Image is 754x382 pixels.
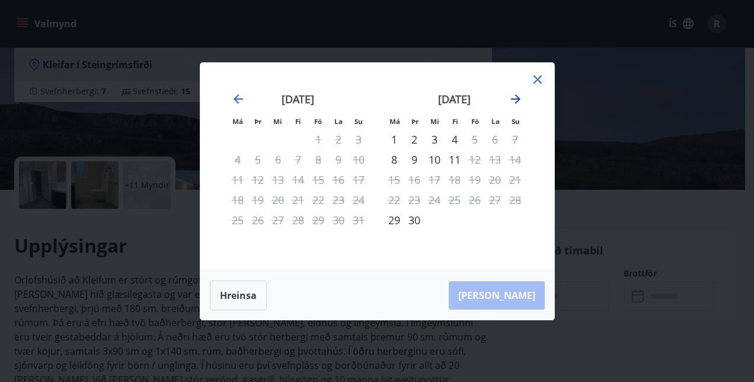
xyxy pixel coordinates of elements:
div: 4 [445,129,465,149]
td: Not available. sunnudagur, 10. ágúst 2025 [349,149,369,170]
td: Not available. fimmtudagur, 28. ágúst 2025 [288,210,308,230]
td: Not available. laugardagur, 13. september 2025 [485,149,505,170]
div: Aðeins innritun í boði [384,210,404,230]
td: Not available. laugardagur, 16. ágúst 2025 [328,170,349,190]
small: Má [389,117,400,126]
small: Þr [411,117,418,126]
small: La [491,117,500,126]
td: Not available. sunnudagur, 31. ágúst 2025 [349,210,369,230]
td: Not available. mánudagur, 15. september 2025 [384,170,404,190]
td: Not available. föstudagur, 8. ágúst 2025 [308,149,328,170]
small: Má [232,117,243,126]
td: Not available. miðvikudagur, 27. ágúst 2025 [268,210,288,230]
td: Not available. sunnudagur, 28. september 2025 [505,190,525,210]
td: Not available. laugardagur, 23. ágúst 2025 [328,190,349,210]
td: Not available. laugardagur, 9. ágúst 2025 [328,149,349,170]
td: Not available. mánudagur, 11. ágúst 2025 [228,170,248,190]
td: Choose fimmtudagur, 11. september 2025 as your check-in date. It’s available. [445,149,465,170]
td: Choose mánudagur, 1. september 2025 as your check-in date. It’s available. [384,129,404,149]
td: Choose þriðjudagur, 30. september 2025 as your check-in date. It’s available. [404,210,424,230]
td: Not available. laugardagur, 2. ágúst 2025 [328,129,349,149]
div: 11 [445,149,465,170]
td: Not available. fimmtudagur, 7. ágúst 2025 [288,149,308,170]
td: Not available. mánudagur, 4. ágúst 2025 [228,149,248,170]
small: Su [354,117,363,126]
td: Not available. föstudagur, 1. ágúst 2025 [308,129,328,149]
div: Aðeins innritun í boði [384,129,404,149]
td: Not available. þriðjudagur, 16. september 2025 [404,170,424,190]
td: Choose mánudagur, 8. september 2025 as your check-in date. It’s available. [384,149,404,170]
td: Not available. föstudagur, 5. september 2025 [465,129,485,149]
td: Choose fimmtudagur, 4. september 2025 as your check-in date. It’s available. [445,129,465,149]
small: Fi [295,117,301,126]
td: Not available. fimmtudagur, 21. ágúst 2025 [288,190,308,210]
div: 10 [424,149,445,170]
td: Not available. sunnudagur, 24. ágúst 2025 [349,190,369,210]
small: Fö [314,117,322,126]
td: Not available. föstudagur, 15. ágúst 2025 [308,170,328,190]
small: Su [512,117,520,126]
div: Aðeins útritun í boði [465,129,485,149]
td: Not available. föstudagur, 29. ágúst 2025 [308,210,328,230]
td: Not available. föstudagur, 22. ágúst 2025 [308,190,328,210]
td: Not available. miðvikudagur, 17. september 2025 [424,170,445,190]
small: Fi [452,117,458,126]
strong: [DATE] [438,92,471,106]
small: Fö [471,117,479,126]
td: Not available. mánudagur, 25. ágúst 2025 [228,210,248,230]
td: Not available. miðvikudagur, 24. september 2025 [424,190,445,210]
td: Not available. sunnudagur, 14. september 2025 [505,149,525,170]
td: Not available. sunnudagur, 21. september 2025 [505,170,525,190]
div: 2 [404,129,424,149]
div: Calendar [215,77,540,256]
td: Not available. sunnudagur, 3. ágúst 2025 [349,129,369,149]
td: Not available. laugardagur, 27. september 2025 [485,190,505,210]
td: Choose þriðjudagur, 2. september 2025 as your check-in date. It’s available. [404,129,424,149]
td: Not available. laugardagur, 6. september 2025 [485,129,505,149]
td: Not available. fimmtudagur, 18. september 2025 [445,170,465,190]
small: Mi [430,117,439,126]
td: Not available. miðvikudagur, 13. ágúst 2025 [268,170,288,190]
td: Not available. fimmtudagur, 14. ágúst 2025 [288,170,308,190]
td: Not available. mánudagur, 18. ágúst 2025 [228,190,248,210]
div: Move forward to switch to the next month. [509,92,523,106]
td: Not available. laugardagur, 30. ágúst 2025 [328,210,349,230]
td: Not available. þriðjudagur, 5. ágúst 2025 [248,149,268,170]
div: Move backward to switch to the previous month. [231,92,245,106]
strong: [DATE] [282,92,314,106]
td: Not available. þriðjudagur, 23. september 2025 [404,190,424,210]
td: Not available. fimmtudagur, 25. september 2025 [445,190,465,210]
div: 30 [404,210,424,230]
td: Not available. þriðjudagur, 26. ágúst 2025 [248,210,268,230]
small: Mi [273,117,282,126]
td: Not available. sunnudagur, 7. september 2025 [505,129,525,149]
td: Not available. mánudagur, 22. september 2025 [384,190,404,210]
small: La [334,117,343,126]
td: Choose mánudagur, 29. september 2025 as your check-in date. It’s available. [384,210,404,230]
td: Choose þriðjudagur, 9. september 2025 as your check-in date. It’s available. [404,149,424,170]
td: Choose miðvikudagur, 10. september 2025 as your check-in date. It’s available. [424,149,445,170]
td: Not available. laugardagur, 20. september 2025 [485,170,505,190]
td: Not available. sunnudagur, 17. ágúst 2025 [349,170,369,190]
button: Hreinsa [210,281,267,310]
td: Not available. þriðjudagur, 19. ágúst 2025 [248,190,268,210]
td: Not available. miðvikudagur, 20. ágúst 2025 [268,190,288,210]
td: Not available. miðvikudagur, 6. ágúst 2025 [268,149,288,170]
div: 3 [424,129,445,149]
div: 9 [404,149,424,170]
td: Not available. föstudagur, 12. september 2025 [465,149,485,170]
small: Þr [254,117,261,126]
div: Aðeins útritun í boði [465,149,485,170]
td: Not available. föstudagur, 26. september 2025 [465,190,485,210]
td: Choose miðvikudagur, 3. september 2025 as your check-in date. It’s available. [424,129,445,149]
td: Not available. þriðjudagur, 12. ágúst 2025 [248,170,268,190]
div: Aðeins innritun í boði [384,149,404,170]
td: Not available. föstudagur, 19. september 2025 [465,170,485,190]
